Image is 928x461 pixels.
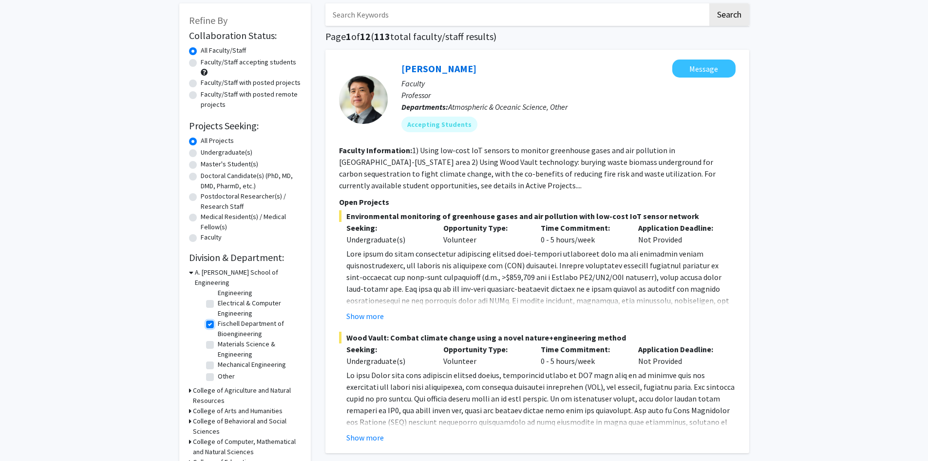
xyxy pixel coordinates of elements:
label: Faculty/Staff accepting students [201,57,296,67]
p: Opportunity Type: [443,343,526,355]
span: 113 [374,30,390,42]
p: Seeking: [346,343,429,355]
h2: Projects Seeking: [189,120,301,132]
div: Volunteer [436,222,533,245]
label: Faculty/Staff with posted remote projects [201,89,301,110]
div: 0 - 5 hours/week [533,343,631,367]
p: Lore ipsum do sitam consectetur adipiscing elitsed doei-tempori utlaboreet dolo ma ali enimadmin ... [346,248,736,412]
span: Refine By [189,14,227,26]
label: Fischell Department of Bioengineering [218,319,299,339]
p: Time Commitment: [541,222,624,234]
p: Application Deadline: [638,343,721,355]
span: Atmospheric & Oceanic Science, Other [448,102,568,112]
label: All Faculty/Staff [201,45,246,56]
h3: A. [PERSON_NAME] School of Engineering [195,267,301,288]
label: Doctoral Candidate(s) (PhD, MD, DMD, PharmD, etc.) [201,171,301,191]
h1: Page of ( total faculty/staff results) [325,31,749,42]
div: Not Provided [631,343,728,367]
span: 12 [360,30,371,42]
div: Not Provided [631,222,728,245]
iframe: Chat [7,417,41,454]
label: Mechanical Engineering [218,360,286,370]
p: Seeking: [346,222,429,234]
p: Open Projects [339,196,736,208]
mat-chip: Accepting Students [401,117,477,132]
div: Volunteer [436,343,533,367]
b: Faculty Information: [339,145,412,155]
p: Time Commitment: [541,343,624,355]
label: Master's Student(s) [201,159,258,169]
h3: College of Agriculture and Natural Resources [193,385,301,406]
label: Electrical & Computer Engineering [218,298,299,319]
label: Materials Science & Engineering [218,339,299,360]
div: Undergraduate(s) [346,234,429,245]
b: Departments: [401,102,448,112]
label: All Projects [201,136,234,146]
button: Message Ning Zeng [672,60,736,78]
button: Show more [346,310,384,322]
h3: College of Computer, Mathematical and Natural Sciences [193,437,301,457]
label: Faculty/Staff with posted projects [201,78,301,88]
p: Opportunity Type: [443,222,526,234]
p: Application Deadline: [638,222,721,234]
button: Search [709,3,749,26]
h2: Collaboration Status: [189,30,301,41]
label: Other [218,371,235,381]
p: Faculty [401,78,736,89]
h3: College of Behavioral and Social Sciences [193,416,301,437]
label: Medical Resident(s) / Medical Fellow(s) [201,212,301,232]
input: Search Keywords [325,3,708,26]
label: Undergraduate(s) [201,147,252,158]
h2: Division & Department: [189,252,301,263]
span: Environmental monitoring of greenhouse gases and air pollution with low-cost IoT sensor network [339,210,736,222]
button: Show more [346,432,384,443]
div: 0 - 5 hours/week [533,222,631,245]
label: Faculty [201,232,222,242]
p: Professor [401,89,736,101]
div: Undergraduate(s) [346,355,429,367]
fg-read-more: 1) Using low-cost IoT sensors to monitor greenhouse gases and air pollution in [GEOGRAPHIC_DATA]-... [339,145,716,190]
label: Civil & Environmental Engineering [218,278,299,298]
span: 1 [346,30,351,42]
span: Wood Vault: Combat climate change using a novel nature+engineering method [339,332,736,343]
a: [PERSON_NAME] [401,62,476,75]
label: Postdoctoral Researcher(s) / Research Staff [201,191,301,212]
h3: College of Arts and Humanities [193,406,283,416]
